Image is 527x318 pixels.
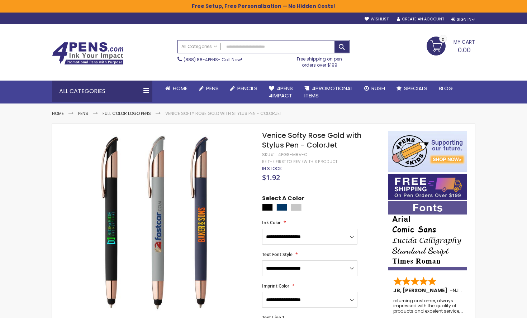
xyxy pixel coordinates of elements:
[388,201,467,270] img: font-personalization-examples
[433,81,459,96] a: Blog
[237,85,257,92] span: Pencils
[181,44,217,49] span: All Categories
[103,110,151,116] a: Full Color Logo Pens
[173,85,187,92] span: Home
[262,130,361,150] span: Venice Softy Rose Gold with Stylus Pen - ColorJet
[450,287,512,294] span: - ,
[291,204,302,211] div: Silver
[262,173,280,182] span: $1.92
[193,81,224,96] a: Pens
[393,287,450,294] span: JB, [PERSON_NAME]
[397,16,444,22] a: Create an Account
[52,110,64,116] a: Home
[276,204,287,211] div: Navy Blue
[439,85,453,92] span: Blog
[269,85,293,99] span: 4Pens 4impact
[184,57,242,63] span: - Call Now!
[278,152,308,158] div: 4PGS-MRV-C
[206,85,219,92] span: Pens
[359,81,391,96] a: Rush
[262,151,275,158] strong: SKU
[52,42,124,65] img: 4Pens Custom Pens and Promotional Products
[165,111,282,116] li: Venice Softy Rose Gold with Stylus Pen - ColorJet
[365,16,389,22] a: Wishlist
[388,131,467,172] img: 4pens 4 kids
[160,81,193,96] a: Home
[290,53,350,68] div: Free shipping on pen orders over $199
[451,17,475,22] div: Sign In
[453,287,462,294] span: NJ
[404,85,427,92] span: Specials
[262,165,282,172] span: In stock
[262,283,289,289] span: Imprint Color
[371,85,385,92] span: Rush
[427,37,475,54] a: 0.00 0
[299,81,359,104] a: 4PROMOTIONALITEMS
[458,45,471,54] span: 0.00
[52,81,152,102] div: All Categories
[262,220,281,226] span: Ink Color
[66,130,252,316] img: Venice Softy Rose Gold with Stylus Pen - ColorJet
[262,204,273,211] div: Black
[262,159,337,164] a: Be the first to review this product
[178,40,221,52] a: All Categories
[262,166,282,172] div: Availability
[388,174,467,200] img: Free shipping on orders over $199
[263,81,299,104] a: 4Pens4impact
[393,298,463,314] div: returning customer, always impressed with the quality of products and excelent service, will retu...
[224,81,263,96] a: Pencils
[184,57,218,63] a: (888) 88-4PENS
[304,85,353,99] span: 4PROMOTIONAL ITEMS
[442,36,445,43] span: 0
[78,110,88,116] a: Pens
[262,251,293,257] span: Text Font Style
[262,194,304,204] span: Select A Color
[391,81,433,96] a: Specials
